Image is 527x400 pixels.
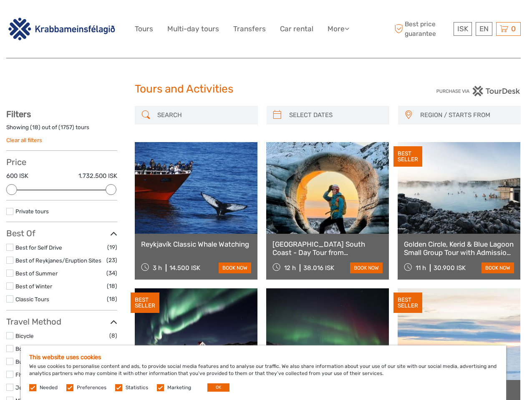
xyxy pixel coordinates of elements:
[131,292,159,313] div: BEST SELLER
[457,25,468,33] span: ISK
[284,264,296,272] span: 12 h
[106,255,117,265] span: (23)
[15,345,28,352] a: Boat
[6,317,117,327] h3: Travel Method
[6,228,117,238] h3: Best Of
[12,15,94,21] p: We're away right now. Please check back later!
[272,240,383,257] a: [GEOGRAPHIC_DATA] South Coast - Day Tour from [GEOGRAPHIC_DATA]
[436,86,521,96] img: PurchaseViaTourDesk.png
[135,23,153,35] a: Tours
[135,82,392,96] h1: Tours and Activities
[154,108,253,122] input: SEARCH
[510,25,517,33] span: 0
[15,371,31,378] a: Flying
[109,331,117,340] span: (8)
[15,384,44,391] a: Jeep / 4x4
[15,244,62,251] a: Best for Self Drive
[482,262,514,273] a: book now
[141,240,251,248] a: Reykjavík Classic Whale Watching
[6,123,117,136] div: Showing ( ) out of ( ) tours
[350,262,383,273] a: book now
[15,208,49,215] a: Private tours
[286,108,385,122] input: SELECT DATES
[107,294,117,304] span: (18)
[78,172,117,180] label: 1.732.500 ISK
[280,23,313,35] a: Car rental
[29,354,498,361] h5: This website uses cookies
[392,20,451,38] span: Best price guarantee
[169,264,200,272] div: 14.500 ISK
[6,137,42,143] a: Clear all filters
[6,109,31,119] strong: Filters
[21,345,506,400] div: We use cookies to personalise content and ads, to provide social media features and to analyse ou...
[328,23,349,35] a: More
[96,13,106,23] button: Open LiveChat chat widget
[77,384,106,391] label: Preferences
[207,383,229,392] button: OK
[61,123,72,131] label: 1757
[107,281,117,291] span: (18)
[15,332,34,339] a: Bicycle
[40,384,58,391] label: Needed
[476,22,492,36] div: EN
[416,264,426,272] span: 11 h
[106,268,117,278] span: (34)
[103,344,117,353] span: (104)
[15,283,52,290] a: Best of Winter
[6,172,28,180] label: 600 ISK
[416,108,517,122] button: REGION / STARTS FROM
[233,23,266,35] a: Transfers
[6,16,117,42] img: 3142-b3e26b51-08fe-4449-b938-50ec2168a4a0_logo_big.png
[167,384,191,391] label: Marketing
[393,146,422,167] div: BEST SELLER
[6,157,117,167] h3: Price
[15,270,58,277] a: Best of Summer
[153,264,162,272] span: 3 h
[434,264,466,272] div: 30.900 ISK
[126,384,148,391] label: Statistics
[219,262,251,273] a: book now
[15,358,25,365] a: Bus
[404,240,514,257] a: Golden Circle, Kerid & Blue Lagoon Small Group Tour with Admission Ticket
[107,242,117,252] span: (19)
[303,264,334,272] div: 38.016 ISK
[15,257,101,264] a: Best of Reykjanes/Eruption Sites
[393,292,422,313] div: BEST SELLER
[167,23,219,35] a: Multi-day tours
[15,296,49,302] a: Classic Tours
[32,123,38,131] label: 18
